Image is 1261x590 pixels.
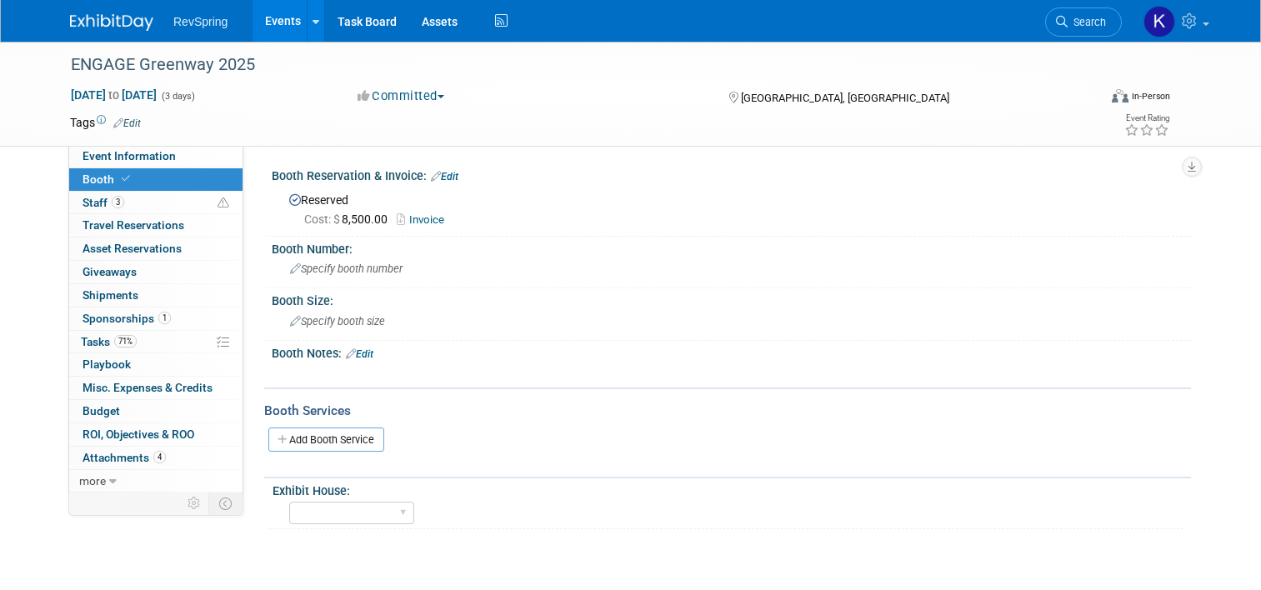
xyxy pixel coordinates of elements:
[83,312,171,325] span: Sponsorships
[1008,87,1170,112] div: Event Format
[69,284,243,307] a: Shipments
[69,400,243,422] a: Budget
[112,196,124,208] span: 3
[69,423,243,446] a: ROI, Objectives & ROO
[83,218,184,232] span: Travel Reservations
[1045,7,1122,37] a: Search
[304,212,342,226] span: Cost: $
[268,427,384,452] a: Add Booth Service
[69,261,243,283] a: Giveaways
[83,288,138,302] span: Shipments
[83,357,131,371] span: Playbook
[113,117,141,129] a: Edit
[83,381,213,394] span: Misc. Expenses & Credits
[209,492,243,514] td: Toggle Event Tabs
[114,335,137,347] span: 71%
[69,353,243,376] a: Playbook
[69,145,243,167] a: Event Information
[153,451,166,463] span: 4
[273,478,1183,499] div: Exhibit House:
[83,242,182,255] span: Asset Reservations
[1112,89,1128,102] img: Format-Inperson.png
[70,87,158,102] span: [DATE] [DATE]
[69,168,243,191] a: Booth
[70,114,141,131] td: Tags
[83,149,176,162] span: Event Information
[70,14,153,31] img: ExhibitDay
[264,402,1191,420] div: Booth Services
[272,288,1191,309] div: Booth Size:
[180,492,209,514] td: Personalize Event Tab Strip
[158,312,171,324] span: 1
[122,174,130,183] i: Booth reservation complete
[83,451,166,464] span: Attachments
[284,187,1178,228] div: Reserved
[81,335,137,348] span: Tasks
[397,213,453,226] a: Invoice
[272,163,1191,185] div: Booth Reservation & Invoice:
[431,171,458,182] a: Edit
[741,92,949,104] span: [GEOGRAPHIC_DATA], [GEOGRAPHIC_DATA]
[65,50,1077,80] div: ENGAGE Greenway 2025
[1124,114,1169,122] div: Event Rating
[83,196,124,209] span: Staff
[304,212,394,226] span: 8,500.00
[218,196,229,211] span: Potential Scheduling Conflict -- at least one attendee is tagged in another overlapping event.
[290,262,403,275] span: Specify booth number
[83,172,133,186] span: Booth
[106,88,122,102] span: to
[1143,6,1175,37] img: Kelsey Culver
[69,470,243,492] a: more
[69,447,243,469] a: Attachments4
[69,192,243,214] a: Staff3
[69,331,243,353] a: Tasks71%
[160,91,195,102] span: (3 days)
[69,237,243,260] a: Asset Reservations
[1068,16,1106,28] span: Search
[290,315,385,327] span: Specify booth size
[272,341,1191,362] div: Booth Notes:
[272,237,1191,257] div: Booth Number:
[69,377,243,399] a: Misc. Expenses & Credits
[79,474,106,487] span: more
[83,427,194,441] span: ROI, Objectives & ROO
[83,265,137,278] span: Giveaways
[173,15,228,28] span: RevSpring
[69,214,243,237] a: Travel Reservations
[1131,90,1170,102] div: In-Person
[346,348,373,360] a: Edit
[83,404,120,417] span: Budget
[69,307,243,330] a: Sponsorships1
[352,87,451,105] button: Committed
